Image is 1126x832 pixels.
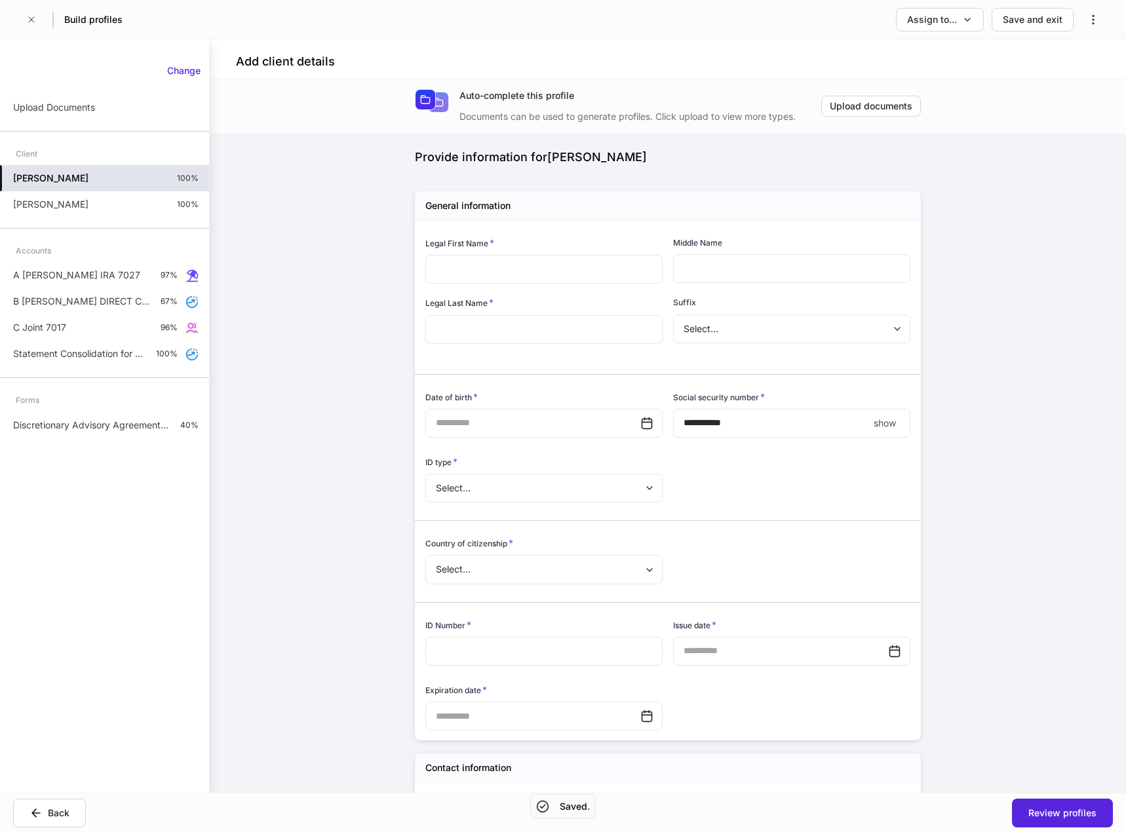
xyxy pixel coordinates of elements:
div: Select... [425,474,662,502]
div: Review profiles [1028,806,1097,820]
h6: Suffix [673,296,696,309]
div: Change [167,64,201,77]
div: Upload documents [830,100,912,113]
h5: Saved. [560,800,590,813]
h5: Contact information [425,761,511,774]
button: Back [13,799,86,827]
h6: ID type [425,455,457,468]
p: 40% [180,420,199,430]
h4: Add client details [236,54,335,69]
button: Save and exit [992,8,1074,31]
p: A [PERSON_NAME] IRA 7027 [13,269,140,282]
h6: Issue date [673,618,716,632]
div: Select... [425,555,662,584]
div: Client [16,142,37,165]
p: 67% [161,296,178,307]
p: 97% [161,270,178,280]
button: Assign to... [896,8,984,31]
div: Save and exit [1003,13,1062,26]
h6: Country of citizenship [425,537,513,550]
div: Auto-complete this profile [459,89,821,102]
div: Documents can be used to generate profiles. Click upload to view more types. [459,102,821,123]
div: Select... [673,314,910,343]
h6: Date of birth [425,390,478,404]
button: Change [159,60,209,81]
p: [PERSON_NAME] [13,198,88,211]
h6: ID Number [425,618,471,632]
p: show [874,417,896,430]
p: B [PERSON_NAME] DIRECT Corebridge IRA 7028 [13,295,150,308]
h5: [PERSON_NAME] [13,172,88,185]
p: Upload Documents [13,101,95,114]
h6: Social security number [673,390,765,404]
h5: General information [425,199,511,212]
h6: Legal Last Name [425,296,494,309]
div: Provide information for [PERSON_NAME] [415,149,921,165]
div: Accounts [16,239,51,262]
h5: Build profiles [64,13,123,26]
button: Upload documents [821,96,921,117]
h6: Legal First Name [425,236,494,250]
p: Discretionary Advisory Agreement: Client Wrap Fee [13,419,170,432]
p: Statement Consolidation for Households [13,347,146,360]
p: 100% [177,199,199,210]
p: C Joint 7017 [13,321,66,334]
div: Forms [16,388,39,411]
p: 96% [161,322,178,333]
div: Assign to... [907,13,957,26]
p: 100% [156,349,178,359]
h6: Expiration date [425,683,487,696]
div: Back [48,806,69,820]
button: Review profiles [1012,799,1113,827]
h6: Middle Name [673,236,722,249]
p: 100% [177,173,199,183]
